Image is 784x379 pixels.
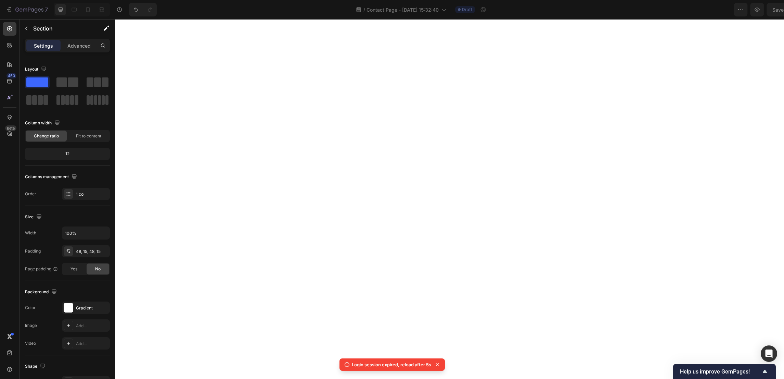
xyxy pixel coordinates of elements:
div: Color [25,305,36,311]
div: 12 [26,149,108,159]
div: 1 col [76,191,108,197]
div: 450 [7,73,16,78]
p: 7 [45,5,48,14]
button: 7 [3,3,51,16]
div: Add... [76,341,108,347]
div: Add... [76,323,108,329]
div: Image [25,322,37,329]
span: Change ratio [34,133,59,139]
div: Video [25,340,36,346]
p: Login session expired, reload after 5s [352,361,431,368]
span: Yes [70,266,77,272]
div: Column width [25,119,61,128]
div: Shape [25,362,47,371]
div: Padding [25,248,41,254]
span: / [363,6,365,13]
div: Beta [5,125,16,131]
div: Layout [25,65,48,74]
div: 48, 15, 48, 15 [76,248,108,255]
div: Columns management [25,172,78,182]
div: Publish [744,6,761,13]
div: Gradient [76,305,108,311]
button: Show survey - Help us improve GemPages! [680,367,769,376]
span: Contact Page - [DATE] 15:32:40 [367,6,439,13]
span: Save [719,7,730,13]
p: Settings [34,42,53,49]
button: Save [713,3,736,16]
p: Advanced [67,42,91,49]
div: Page padding [25,266,58,272]
span: No [95,266,101,272]
div: Size [25,212,43,222]
span: Help us improve GemPages! [680,368,761,375]
p: Section [33,24,89,33]
button: Publish [738,3,767,16]
input: Auto [62,227,110,239]
span: Draft [462,7,472,13]
div: Background [25,288,58,297]
div: Open Intercom Messenger [761,345,777,362]
div: Undo/Redo [129,3,157,16]
span: Fit to content [76,133,101,139]
div: Width [25,230,36,236]
iframe: Design area [115,19,784,379]
div: Order [25,191,36,197]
